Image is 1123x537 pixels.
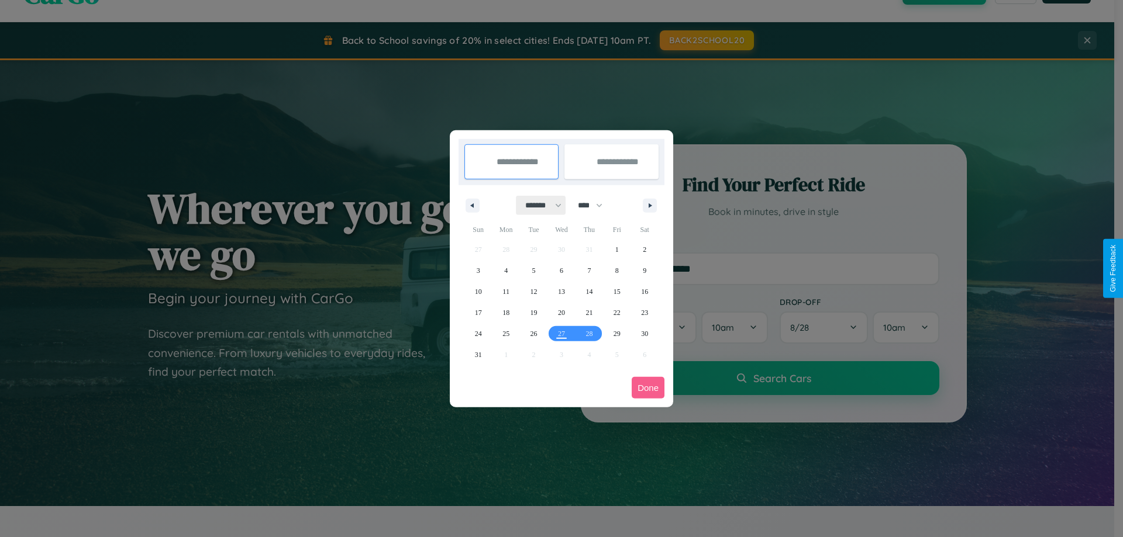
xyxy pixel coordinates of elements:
[560,260,563,281] span: 6
[532,260,536,281] span: 5
[585,323,592,344] span: 28
[641,323,648,344] span: 30
[641,281,648,302] span: 16
[615,239,619,260] span: 1
[492,323,519,344] button: 25
[504,260,508,281] span: 4
[547,220,575,239] span: Wed
[492,302,519,323] button: 18
[585,281,592,302] span: 14
[492,260,519,281] button: 4
[603,220,631,239] span: Fri
[631,281,659,302] button: 16
[520,260,547,281] button: 5
[614,323,621,344] span: 29
[631,260,659,281] button: 9
[576,281,603,302] button: 14
[475,344,482,365] span: 31
[502,302,509,323] span: 18
[547,260,575,281] button: 6
[631,323,659,344] button: 30
[492,281,519,302] button: 11
[631,239,659,260] button: 2
[520,302,547,323] button: 19
[464,302,492,323] button: 17
[585,302,592,323] span: 21
[632,377,664,399] button: Done
[547,302,575,323] button: 20
[603,323,631,344] button: 29
[558,323,565,344] span: 27
[464,260,492,281] button: 3
[614,302,621,323] span: 22
[477,260,480,281] span: 3
[603,302,631,323] button: 22
[615,260,619,281] span: 8
[603,281,631,302] button: 15
[475,323,482,344] span: 24
[520,220,547,239] span: Tue
[531,281,538,302] span: 12
[464,281,492,302] button: 10
[631,220,659,239] span: Sat
[531,323,538,344] span: 26
[587,260,591,281] span: 7
[641,302,648,323] span: 23
[502,281,509,302] span: 11
[603,239,631,260] button: 1
[558,281,565,302] span: 13
[576,302,603,323] button: 21
[614,281,621,302] span: 15
[576,260,603,281] button: 7
[558,302,565,323] span: 20
[576,323,603,344] button: 28
[631,302,659,323] button: 23
[464,344,492,365] button: 31
[502,323,509,344] span: 25
[531,302,538,323] span: 19
[492,220,519,239] span: Mon
[464,220,492,239] span: Sun
[464,323,492,344] button: 24
[475,302,482,323] span: 17
[576,220,603,239] span: Thu
[520,281,547,302] button: 12
[643,260,646,281] span: 9
[547,281,575,302] button: 13
[475,281,482,302] span: 10
[603,260,631,281] button: 8
[1109,245,1117,292] div: Give Feedback
[643,239,646,260] span: 2
[547,323,575,344] button: 27
[520,323,547,344] button: 26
